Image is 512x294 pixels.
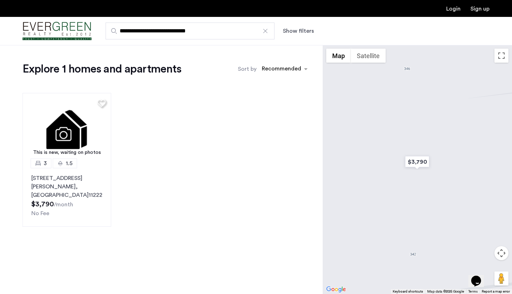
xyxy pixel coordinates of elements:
ng-select: sort-apartment [258,63,311,75]
span: No Fee [31,211,49,216]
img: logo [23,18,91,44]
a: Terms (opens in new tab) [468,289,478,294]
sub: /month [54,202,73,207]
h1: Explore 1 homes and apartments [23,62,181,76]
input: Apartment Search [106,23,274,39]
a: Open this area in Google Maps (opens a new window) [324,285,348,294]
iframe: chat widget [468,266,491,287]
button: Show satellite imagery [351,49,386,63]
img: 3.gif [23,93,111,163]
button: Drag Pegman onto the map to open Street View [494,271,508,286]
button: Map camera controls [494,246,508,260]
span: Map data ©2025 Google [427,290,464,293]
div: Recommended [261,64,301,75]
button: Show or hide filters [283,27,314,35]
a: Login [446,6,461,12]
a: 31.5[STREET_ADDRESS][PERSON_NAME], [GEOGRAPHIC_DATA]11222No Fee [23,163,111,227]
a: This is new, waiting on photos [23,93,111,163]
div: This is new, waiting on photos [26,149,108,156]
label: Sort by [238,65,257,73]
a: Cazamio Logo [23,18,91,44]
span: 1.5 [66,159,72,168]
div: $3,790 [402,154,432,170]
button: Keyboard shortcuts [393,289,423,294]
img: Google [324,285,348,294]
span: 3 [44,159,47,168]
a: Report a map error [482,289,510,294]
span: $3,790 [31,201,54,208]
button: Toggle fullscreen view [494,49,508,63]
a: Registration [470,6,489,12]
button: Show street map [326,49,351,63]
p: [STREET_ADDRESS][PERSON_NAME] 11222 [31,174,102,199]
